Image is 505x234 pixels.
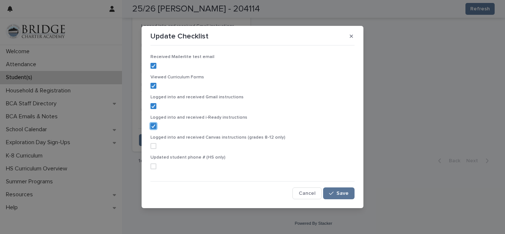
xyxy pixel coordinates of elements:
[150,55,214,59] font: Received Mailerlite test email
[336,191,349,196] span: Save
[150,95,244,99] font: Logged into and received Gmail instructions
[150,115,247,120] font: Logged into and received i-Ready instructions
[292,187,322,199] button: Cancel
[150,75,204,79] font: Viewed Curriculum Forms
[150,135,285,140] span: Logged into and received Canvas instructions (grades 8-12 only)
[299,191,315,196] span: Cancel
[150,33,209,40] font: Update Checklist
[150,155,226,160] font: Updated student phone # (HS only)
[323,187,355,199] button: Save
